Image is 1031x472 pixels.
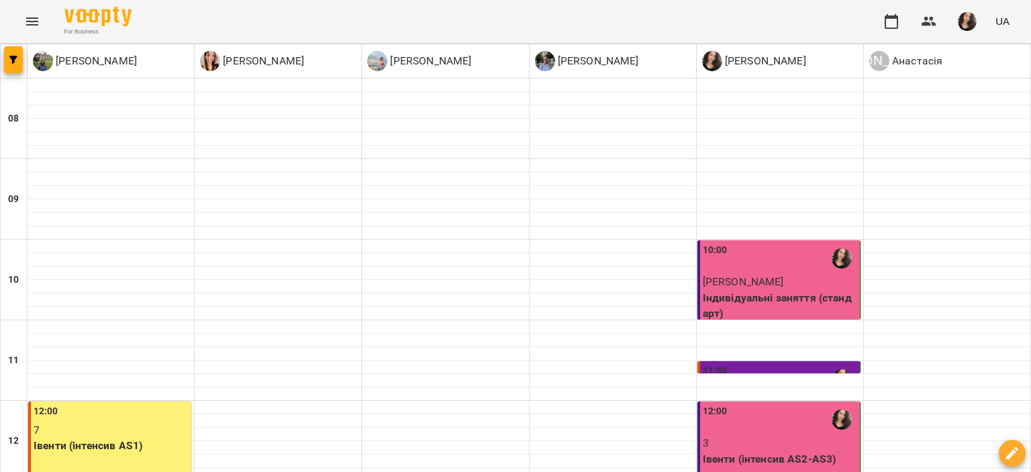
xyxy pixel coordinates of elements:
[64,7,132,26] img: Voopty Logo
[33,51,137,71] div: Солодкова Катерина Ігорівна
[8,273,19,287] h6: 10
[703,451,857,467] p: Івенти (інтенсив AS2-AS3)
[387,53,471,69] p: [PERSON_NAME]
[200,51,304,71] div: Мельник Ульяна Олегівна
[34,422,189,438] p: 7
[8,192,19,207] h6: 09
[722,53,806,69] p: [PERSON_NAME]
[869,51,889,71] div: [PERSON_NAME]
[702,51,722,71] img: С
[8,434,19,449] h6: 12
[367,51,471,71] a: П [PERSON_NAME]
[995,14,1010,28] span: UA
[33,51,137,71] a: С [PERSON_NAME]
[367,51,387,71] img: П
[64,28,132,36] span: For Business
[535,51,639,71] a: Р [PERSON_NAME]
[34,404,58,419] label: 12:00
[958,12,977,31] img: af1f68b2e62f557a8ede8df23d2b6d50.jpg
[702,51,806,71] a: С [PERSON_NAME]
[33,51,53,71] img: С
[889,53,942,69] p: Анастасія
[555,53,639,69] p: [PERSON_NAME]
[703,435,857,451] p: 3
[367,51,471,71] div: Піщук Єлізавета Сергіївна
[16,5,48,38] button: Menu
[990,9,1015,34] button: UA
[703,364,728,379] label: 11:30
[703,275,784,288] span: [PERSON_NAME]
[8,353,19,368] h6: 11
[832,248,852,269] img: Самчук Анастасія Олександрівна
[832,369,852,389] img: Самчук Анастасія Олександрівна
[34,438,189,454] p: Івенти (інтенсив АS1)
[8,111,19,126] h6: 08
[200,51,304,71] a: М [PERSON_NAME]
[703,243,728,258] label: 10:00
[703,404,728,419] label: 12:00
[703,290,857,322] p: Індивідуальні заняття (стандарт)
[702,51,806,71] div: Самчук Анастасія Олександрівна
[832,410,852,430] img: Самчук Анастасія Олександрівна
[869,51,942,71] a: [PERSON_NAME] Анастасія
[220,53,304,69] p: [PERSON_NAME]
[53,53,137,69] p: [PERSON_NAME]
[535,51,639,71] div: Радько Наталя Борисівна
[869,51,942,71] div: Анастасія
[535,51,555,71] img: Р
[200,51,220,71] img: М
